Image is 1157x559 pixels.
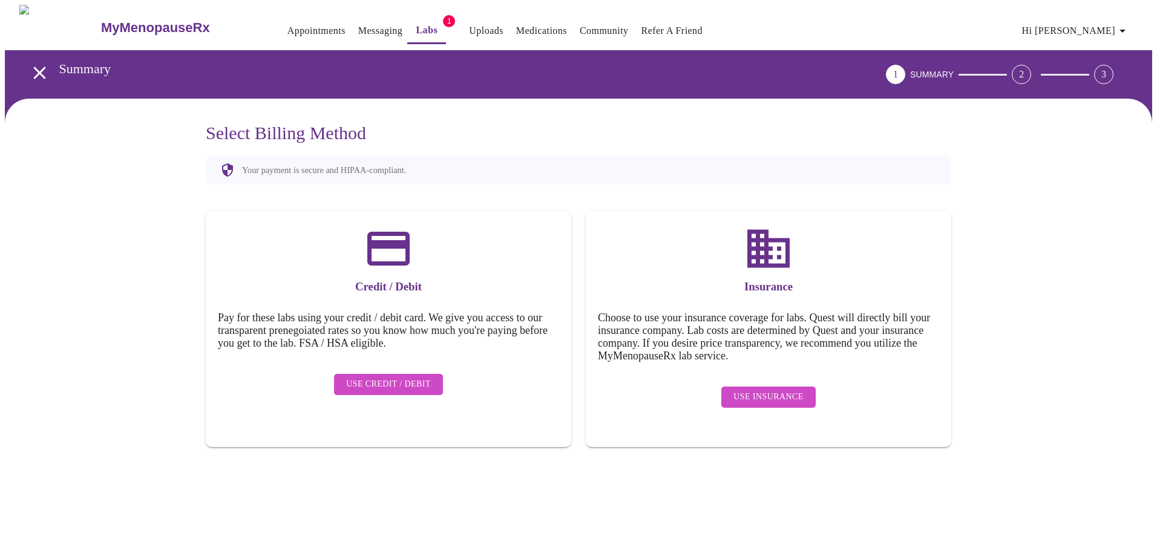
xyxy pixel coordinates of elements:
div: 3 [1094,65,1113,84]
h5: Pay for these labs using your credit / debit card. We give you access to our transparent prenegoi... [218,312,559,350]
a: Appointments [287,22,346,39]
span: Use Credit / Debit [346,377,431,392]
button: Community [575,19,634,43]
p: Your payment is secure and HIPAA-compliant. [242,165,406,175]
h5: Choose to use your insurance coverage for labs. Quest will directly bill your insurance company. ... [598,312,939,362]
h3: MyMenopauseRx [101,20,210,36]
a: MyMenopauseRx [99,7,258,49]
span: SUMMARY [910,70,954,79]
h3: Summary [59,61,819,77]
a: Refer a Friend [641,22,703,39]
button: Hi [PERSON_NAME] [1017,19,1135,43]
a: Messaging [358,22,402,39]
a: Community [580,22,629,39]
a: Labs [416,22,438,39]
button: Medications [511,19,572,43]
button: Uploads [464,19,508,43]
img: MyMenopauseRx Logo [19,5,99,50]
a: Medications [516,22,567,39]
button: Labs [407,18,446,44]
h3: Insurance [598,280,939,293]
span: Hi [PERSON_NAME] [1022,22,1130,39]
h3: Select Billing Method [206,123,951,143]
button: Messaging [353,19,407,43]
button: Use Credit / Debit [334,374,443,395]
button: Appointments [283,19,350,43]
div: 1 [886,65,905,84]
div: 2 [1012,65,1031,84]
button: Refer a Friend [637,19,708,43]
span: 1 [443,15,455,27]
span: Use Insurance [733,390,803,405]
button: open drawer [22,55,57,91]
a: Uploads [469,22,503,39]
h3: Credit / Debit [218,280,559,293]
button: Use Insurance [721,387,815,408]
